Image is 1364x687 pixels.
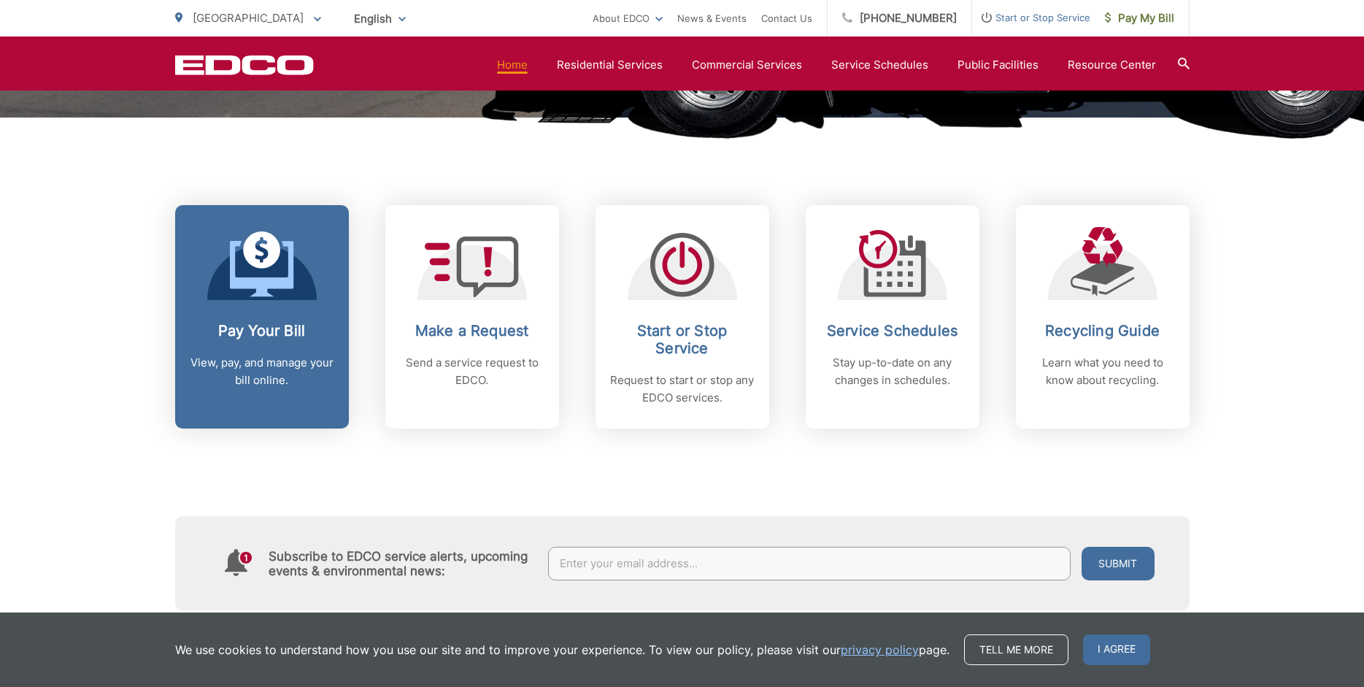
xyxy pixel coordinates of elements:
a: Make a Request Send a service request to EDCO. [385,205,559,429]
a: Residential Services [557,56,663,74]
a: Service Schedules Stay up-to-date on any changes in schedules. [806,205,979,429]
p: Request to start or stop any EDCO services. [610,372,755,407]
span: Pay My Bill [1105,9,1174,27]
p: We use cookies to understand how you use our site and to improve your experience. To view our pol... [175,641,949,659]
p: Stay up-to-date on any changes in schedules. [820,354,965,389]
a: Service Schedules [831,56,928,74]
p: View, pay, and manage your bill online. [190,354,334,389]
a: Resource Center [1068,56,1156,74]
span: [GEOGRAPHIC_DATA] [193,11,304,25]
h2: Make a Request [400,322,544,339]
p: Learn what you need to know about recycling. [1030,354,1175,389]
a: News & Events [677,9,747,27]
a: Contact Us [761,9,812,27]
span: English [343,6,417,31]
a: Tell me more [964,634,1068,665]
a: About EDCO [593,9,663,27]
h2: Recycling Guide [1030,322,1175,339]
a: Pay Your Bill View, pay, and manage your bill online. [175,205,349,429]
a: privacy policy [841,641,919,659]
h2: Service Schedules [820,322,965,339]
a: Home [497,56,528,74]
button: Submit [1082,547,1155,580]
p: Send a service request to EDCO. [400,354,544,389]
a: Public Facilities [958,56,1039,74]
input: Enter your email address... [548,547,1071,580]
a: Recycling Guide Learn what you need to know about recycling. [1016,205,1190,429]
h2: Pay Your Bill [190,322,334,339]
h4: Subscribe to EDCO service alerts, upcoming events & environmental news: [269,549,534,578]
span: I agree [1083,634,1150,665]
h2: Start or Stop Service [610,322,755,357]
a: Commercial Services [692,56,802,74]
a: EDCD logo. Return to the homepage. [175,55,314,75]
